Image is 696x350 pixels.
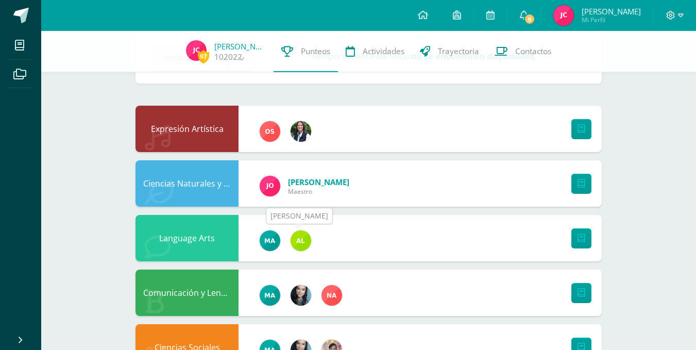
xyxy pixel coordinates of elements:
[582,6,641,16] span: [PERSON_NAME]
[270,211,328,221] div: [PERSON_NAME]
[260,176,280,196] img: b1e1c00dca74b9ce51150cf99b699712.png
[135,215,239,261] div: Language Arts
[363,46,404,57] span: Actividades
[338,31,412,72] a: Actividades
[135,270,239,316] div: Comunicación y Lenguaje
[288,177,349,187] a: [PERSON_NAME]
[301,46,330,57] span: Punteos
[291,285,311,306] img: 6f21a0d63d717e8a6ba66bf9a4515893.png
[291,230,311,251] img: d694d120381c9787321d81f1c295417b.png
[260,121,280,142] img: 5d1b5d840bccccd173cb0b83f6027e73.png
[524,13,535,25] span: 9
[321,285,342,306] img: ef5373eb5a2a0e572c56db3db6f9d5bd.png
[291,121,311,142] img: 17d60be5ef358e114dc0f01a4fe601a5.png
[438,46,479,57] span: Trayectoria
[260,230,280,251] img: abf265f2eb7c6291d551bedc80183517.png
[135,160,239,207] div: Ciencias Naturales y Tecnología
[487,31,559,72] a: Contactos
[412,31,487,72] a: Trayectoria
[198,50,209,63] span: 97
[553,5,574,26] img: ff2a010d44aedf061cae1e4f0a193cf5.png
[515,46,551,57] span: Contactos
[214,52,242,62] a: 102022
[288,187,349,196] span: Maestro
[260,285,280,306] img: c4ed75acd98288e4535e0845d1fe2e0c.png
[214,41,266,52] a: [PERSON_NAME]
[582,15,641,24] span: Mi Perfil
[186,40,207,61] img: ff2a010d44aedf061cae1e4f0a193cf5.png
[135,106,239,152] div: Expresión Artística
[274,31,338,72] a: Punteos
